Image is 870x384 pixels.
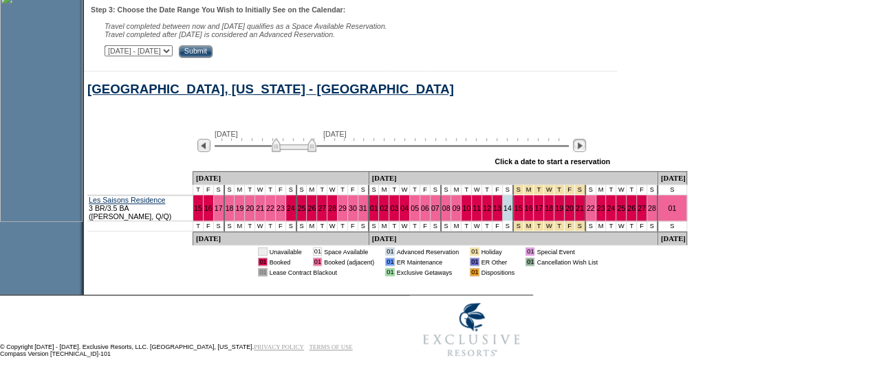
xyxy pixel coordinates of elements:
td: M [451,185,461,195]
span: [DATE] [323,130,347,138]
td: F [420,221,431,231]
a: 23 [276,204,285,212]
td: President's Week 2026 [514,185,524,195]
td: T [606,185,616,195]
a: PRIVACY POLICY [254,343,304,350]
a: Les Saisons Residence [89,196,165,204]
td: 01 [313,258,322,266]
td: S [369,221,380,231]
a: 01 [370,204,378,212]
a: 04 [400,204,409,212]
td: F [204,185,214,195]
td: 01 [258,247,267,256]
a: 16 [525,204,533,212]
td: M [235,221,245,231]
td: F [276,221,286,231]
td: 01 [313,247,322,256]
td: President's Week 2026 [565,185,575,195]
td: S [442,221,452,231]
td: S [297,221,307,231]
td: 01 [525,258,534,266]
td: Unavailable [270,247,302,256]
td: W [327,221,338,231]
td: T [317,221,327,231]
td: President's Week 2026 [554,185,565,195]
a: 21 [576,204,584,212]
td: [DATE] [369,231,658,245]
td: [DATE] [369,171,658,185]
td: M [596,221,607,231]
a: 06 [421,204,429,212]
td: M [596,185,607,195]
a: 05 [411,204,419,212]
td: Booked (adjacent) [324,258,374,266]
td: S [586,221,596,231]
td: [DATE] [658,231,687,245]
td: 01 [385,258,394,266]
td: T [410,185,420,195]
a: 02 [380,204,388,212]
td: F [637,221,647,231]
a: [GEOGRAPHIC_DATA], [US_STATE] - [GEOGRAPHIC_DATA] [87,82,454,96]
td: S [503,221,514,231]
a: 17 [534,204,543,212]
td: F [276,185,286,195]
td: S [647,221,658,231]
td: President's Week 2026 [544,221,554,231]
td: 01 [385,247,394,256]
td: [DATE] [658,171,687,185]
td: 01 [385,268,394,276]
a: TERMS OF USE [309,343,353,350]
td: 01 [470,258,479,266]
td: S [358,221,369,231]
a: 20 [565,204,574,212]
a: 26 [627,204,635,212]
td: F [348,185,358,195]
td: Cancellation Wish List [536,258,598,266]
a: 24 [287,204,295,212]
td: W [616,185,627,195]
td: W [255,185,265,195]
td: T [317,185,327,195]
td: W [327,185,338,195]
td: President's Week 2026 [544,185,554,195]
a: 16 [204,204,213,212]
td: T [265,221,276,231]
a: 15 [194,204,202,212]
td: Holiday [481,247,515,256]
img: Previous [197,139,210,152]
a: 10 [462,204,470,212]
td: M [379,185,389,195]
a: 18 [545,204,553,212]
a: 28 [648,204,656,212]
a: 18 [226,204,234,212]
a: 23 [597,204,605,212]
td: President's Week 2026 [514,221,524,231]
td: F [492,185,503,195]
td: F [420,185,431,195]
td: President's Week 2026 [575,221,586,231]
td: S [647,185,658,195]
a: 30 [349,204,357,212]
td: President's Week 2026 [575,185,586,195]
a: 03 [390,204,398,212]
td: W [472,185,482,195]
td: S [442,185,452,195]
td: Advanced Reservation [397,247,459,256]
a: 12 [483,204,491,212]
td: President's Week 2026 [534,185,544,195]
td: S [225,185,235,195]
td: T [461,221,472,231]
a: 22 [266,204,274,212]
a: 25 [298,204,306,212]
a: 15 [514,204,523,212]
a: 31 [359,204,367,212]
a: 21 [256,204,264,212]
td: Special Event [536,247,598,256]
td: 3 BR/3.5 BA ([PERSON_NAME], Q/Q) [87,195,193,221]
a: 19 [235,204,243,212]
td: Space Available [324,247,374,256]
td: S [431,221,442,231]
td: S [658,185,687,195]
div: Click a date to start a reservation [494,157,610,166]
